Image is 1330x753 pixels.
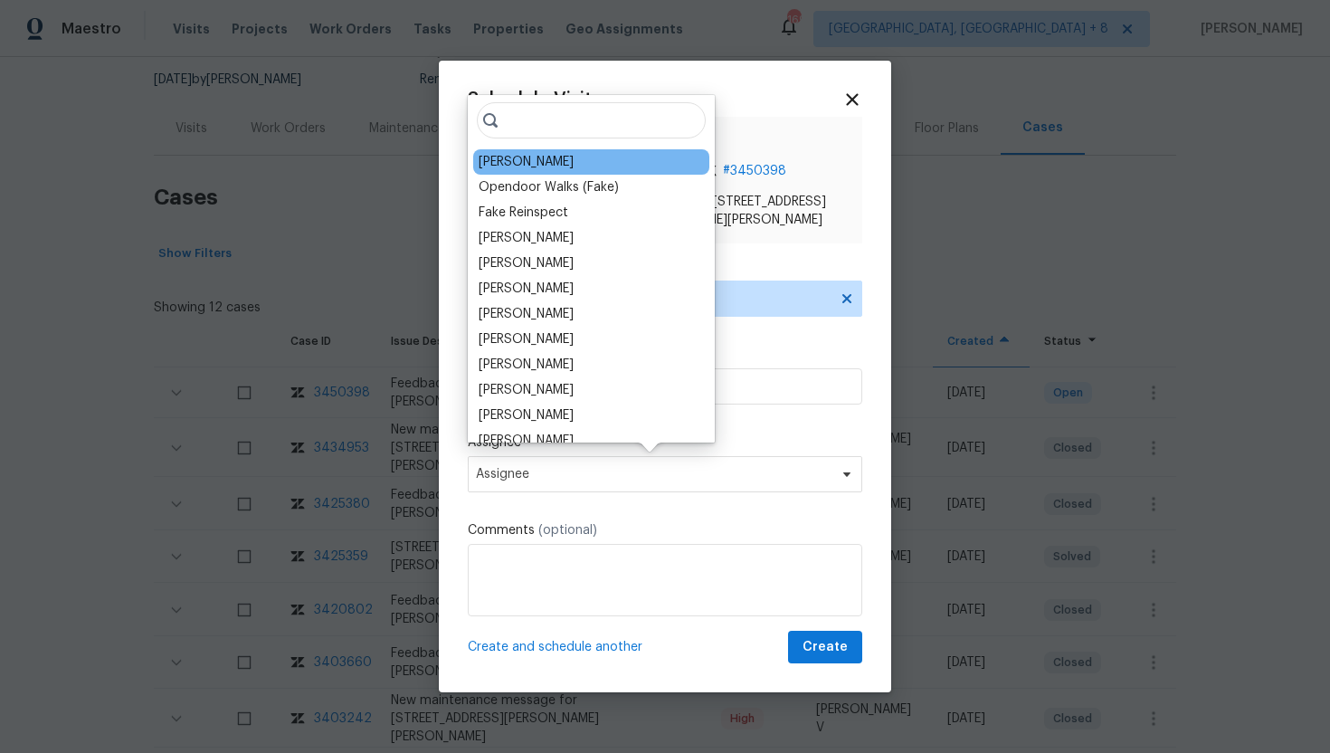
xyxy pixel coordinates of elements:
div: [PERSON_NAME] [479,406,574,424]
div: [PERSON_NAME] [479,280,574,298]
span: Case [632,131,848,157]
button: Create [788,631,862,664]
span: Create [803,636,848,659]
span: Close [842,90,862,110]
div: [PERSON_NAME] [479,153,574,171]
div: Fake Reinspect [479,204,568,222]
span: (optional) [538,524,597,537]
div: [PERSON_NAME] [479,432,574,450]
span: Feedback on [STREET_ADDRESS][PERSON_NAME][PERSON_NAME] [632,193,848,229]
span: # 3450398 [723,162,786,180]
label: Comments [468,521,862,539]
span: Schedule Visit [468,91,592,109]
span: Assignee [476,467,831,481]
div: Opendoor Walks (Fake) [479,178,619,196]
span: Create and schedule another [468,638,642,656]
div: [PERSON_NAME] [479,381,574,399]
div: [PERSON_NAME] [479,305,574,323]
div: [PERSON_NAME] [479,229,574,247]
div: [PERSON_NAME] [479,254,574,272]
div: [PERSON_NAME] [479,330,574,348]
div: [PERSON_NAME] [479,356,574,374]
